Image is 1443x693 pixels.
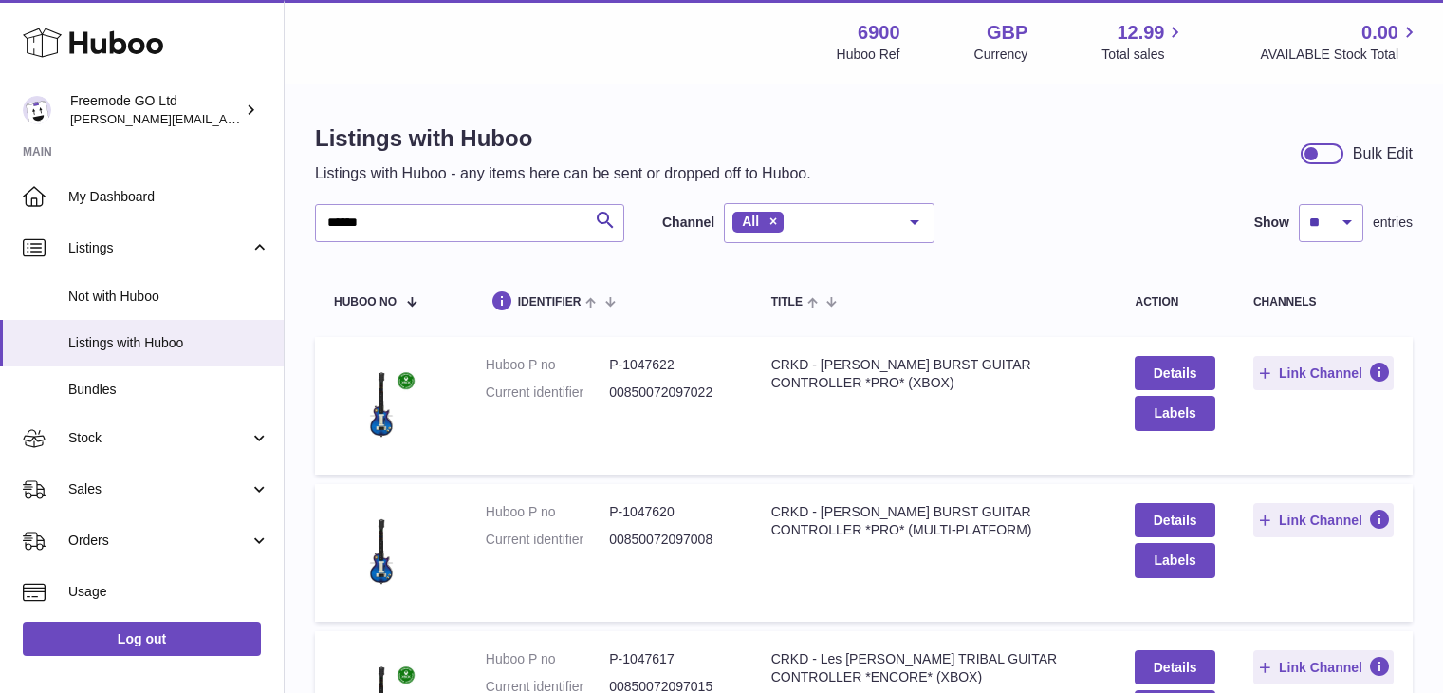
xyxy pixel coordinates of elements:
[68,381,269,399] span: Bundles
[974,46,1028,64] div: Currency
[609,384,732,402] dd: 00850072097022
[1254,214,1289,232] label: Show
[1135,650,1214,684] a: Details
[1253,503,1394,537] button: Link Channel
[1260,46,1420,64] span: AVAILABLE Stock Total
[315,163,811,184] p: Listings with Huboo - any items here can be sent or dropped off to Huboo.
[1135,356,1214,390] a: Details
[1361,20,1398,46] span: 0.00
[1101,46,1186,64] span: Total sales
[486,650,609,668] dt: Huboo P no
[68,532,250,550] span: Orders
[1353,143,1413,164] div: Bulk Edit
[1253,356,1394,390] button: Link Channel
[609,356,732,374] dd: P-1047622
[1101,20,1186,64] a: 12.99 Total sales
[486,503,609,521] dt: Huboo P no
[23,622,261,656] a: Log out
[334,356,429,451] img: CRKD - Les Paul BLUEBERRY BURST GUITAR CONTROLLER *PRO* (XBOX)
[518,296,582,309] span: identifier
[1135,543,1214,577] button: Labels
[609,650,732,668] dd: P-1047617
[68,334,269,352] span: Listings with Huboo
[70,111,380,126] span: [PERSON_NAME][EMAIL_ADDRESS][DOMAIN_NAME]
[68,288,269,306] span: Not with Huboo
[486,384,609,402] dt: Current identifier
[837,46,900,64] div: Huboo Ref
[742,214,759,229] span: All
[1279,365,1362,382] span: Link Channel
[315,123,811,154] h1: Listings with Huboo
[486,356,609,374] dt: Huboo P no
[771,503,1098,539] div: CRKD - [PERSON_NAME] BURST GUITAR CONTROLLER *PRO* (MULTI-PLATFORM)
[1279,659,1362,676] span: Link Channel
[68,583,269,601] span: Usage
[771,650,1098,686] div: CRKD - Les [PERSON_NAME] TRIBAL GUITAR CONTROLLER *ENCORE* (XBOX)
[70,92,241,128] div: Freemode GO Ltd
[1253,650,1394,684] button: Link Channel
[771,356,1098,392] div: CRKD - [PERSON_NAME] BURST GUITAR CONTROLLER *PRO* (XBOX)
[23,96,51,124] img: lenka.smikniarova@gioteck.com
[68,480,250,498] span: Sales
[68,429,250,447] span: Stock
[68,188,269,206] span: My Dashboard
[1117,20,1164,46] span: 12.99
[1373,214,1413,232] span: entries
[1279,512,1362,529] span: Link Channel
[987,20,1027,46] strong: GBP
[609,531,732,549] dd: 00850072097008
[1253,296,1394,309] div: channels
[1260,20,1420,64] a: 0.00 AVAILABLE Stock Total
[662,214,714,232] label: Channel
[334,296,397,309] span: Huboo no
[334,503,429,598] img: CRKD - Les Paul BLUEBERRY BURST GUITAR CONTROLLER *PRO* (MULTI-PLATFORM)
[486,531,609,549] dt: Current identifier
[771,296,803,309] span: title
[609,503,732,521] dd: P-1047620
[68,239,250,257] span: Listings
[1135,503,1214,537] a: Details
[1135,296,1214,309] div: action
[858,20,900,46] strong: 6900
[1135,396,1214,430] button: Labels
